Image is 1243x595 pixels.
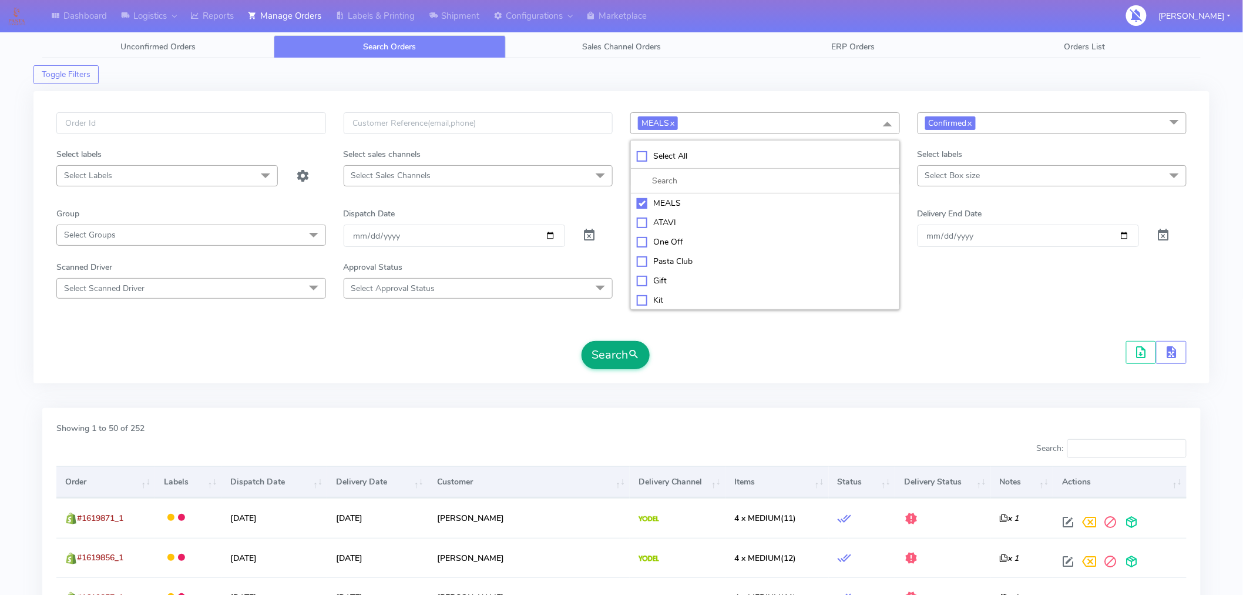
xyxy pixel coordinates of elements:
[669,116,674,129] a: x
[637,175,893,187] input: multiselect-search
[64,229,116,240] span: Select Groups
[725,466,829,498] th: Items: activate to sort column ascending
[428,538,630,577] td: [PERSON_NAME]
[351,283,435,294] span: Select Approval Status
[77,552,123,563] span: #1619856_1
[64,283,145,294] span: Select Scanned Driver
[639,516,659,522] img: Yodel
[734,553,781,564] span: 4 x MEDIUM
[56,422,145,434] label: Showing 1 to 50 of 252
[831,41,875,52] span: ERP Orders
[64,170,112,181] span: Select Labels
[1053,466,1187,498] th: Actions: activate to sort column ascending
[637,150,893,162] div: Select All
[639,556,659,561] img: Yodel
[428,498,630,537] td: [PERSON_NAME]
[967,116,972,129] a: x
[734,513,796,524] span: (11)
[1000,553,1019,564] i: x 1
[155,466,221,498] th: Labels: activate to sort column ascending
[925,170,980,181] span: Select Box size
[327,466,428,498] th: Delivery Date: activate to sort column ascending
[42,35,1201,58] ul: Tabs
[77,513,123,524] span: #1619871_1
[1036,439,1187,458] label: Search:
[637,275,893,287] div: Gift
[56,208,79,220] label: Group
[630,466,725,498] th: Delivery Channel: activate to sort column ascending
[120,41,196,52] span: Unconfirmed Orders
[582,41,661,52] span: Sales Channel Orders
[637,294,893,306] div: Kit
[829,466,895,498] th: Status: activate to sort column ascending
[364,41,416,52] span: Search Orders
[918,208,982,220] label: Delivery End Date
[344,261,403,273] label: Approval Status
[33,65,99,84] button: Toggle Filters
[637,255,893,268] div: Pasta Club
[1000,513,1019,524] i: x 1
[221,538,327,577] td: [DATE]
[918,148,963,161] label: Select labels
[344,148,421,161] label: Select sales channels
[56,112,326,134] input: Order Id
[65,553,77,564] img: shopify.png
[56,466,155,498] th: Order: activate to sort column ascending
[327,498,428,537] td: [DATE]
[65,513,77,524] img: shopify.png
[428,466,630,498] th: Customer: activate to sort column ascending
[638,116,678,130] span: MEALS
[637,197,893,209] div: MEALS
[1067,439,1187,458] input: Search:
[734,553,796,564] span: (12)
[56,261,112,273] label: Scanned Driver
[1064,41,1106,52] span: Orders List
[56,148,102,161] label: Select labels
[895,466,991,498] th: Delivery Status: activate to sort column ascending
[925,116,976,130] span: Confirmed
[221,466,327,498] th: Dispatch Date: activate to sort column ascending
[351,170,431,181] span: Select Sales Channels
[327,538,428,577] td: [DATE]
[991,466,1054,498] th: Notes: activate to sort column ascending
[344,208,395,220] label: Dispatch Date
[344,112,613,134] input: Customer Reference(email,phone)
[582,341,650,369] button: Search
[637,236,893,248] div: One Off
[221,498,327,537] td: [DATE]
[637,216,893,229] div: ATAVI
[734,513,781,524] span: 4 x MEDIUM
[1150,4,1239,28] button: [PERSON_NAME]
